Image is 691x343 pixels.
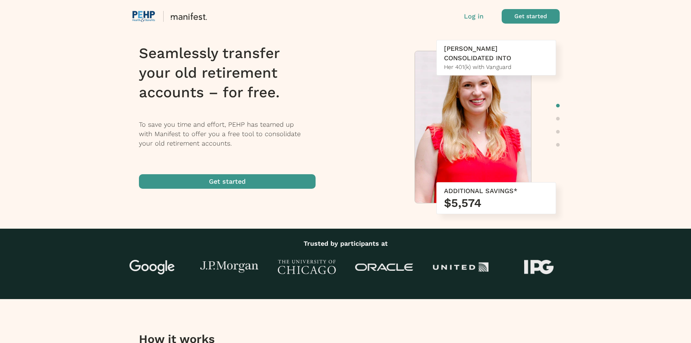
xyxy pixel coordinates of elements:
img: J.P Morgan [200,261,258,273]
div: ADDITIONAL SAVINGS* [444,186,548,196]
div: Her 401(k) with Vanguard [444,63,548,72]
h3: $5,574 [444,196,548,210]
h1: Seamlessly transfer your old retirement accounts – for free. [139,44,325,102]
p: To save you time and effort, PEHP has teamed up with Manifest to offer you a free tool to consoli... [139,120,325,148]
button: Log in [464,12,484,21]
img: Oracle [355,264,413,271]
button: Get started [502,9,560,24]
img: vendor logo [132,11,156,22]
button: vendor logo [132,9,349,24]
div: [PERSON_NAME] CONSOLIDATED INTO [444,44,548,63]
img: Google [123,260,181,274]
button: Get started [139,174,316,189]
img: University of Chicago [278,260,336,274]
img: Meredith [415,51,531,207]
